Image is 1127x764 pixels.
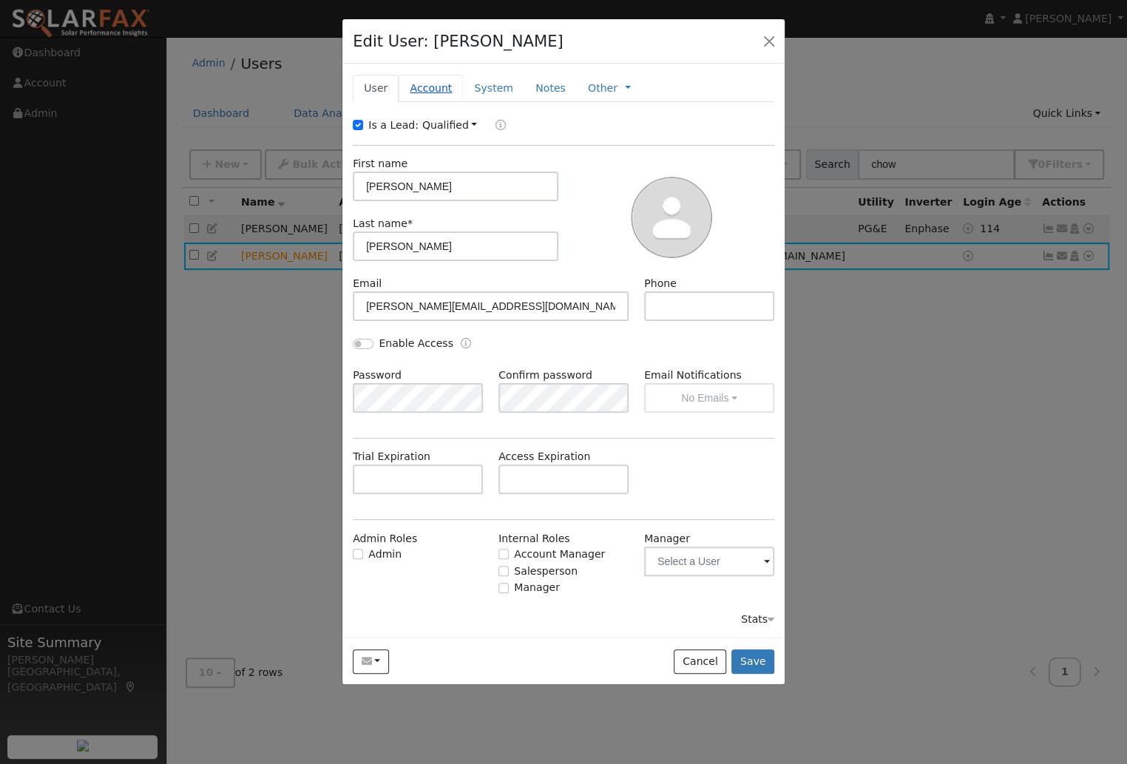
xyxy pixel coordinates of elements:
[353,120,363,130] input: Is a Lead:
[644,368,774,383] label: Email Notifications
[644,531,690,547] label: Manager
[731,649,774,675] button: Save
[379,336,453,351] label: Enable Access
[353,531,417,547] label: Admin Roles
[498,368,592,383] label: Confirm password
[353,276,382,291] label: Email
[399,75,463,102] a: Account
[353,449,430,464] label: Trial Expiration
[524,75,577,102] a: Notes
[498,549,509,559] input: Account Manager
[514,547,605,562] label: Account Manager
[353,368,402,383] label: Password
[644,547,774,576] input: Select a User
[353,156,407,172] label: First name
[741,612,774,627] div: Stats
[514,580,560,595] label: Manager
[353,30,563,53] h4: Edit User: [PERSON_NAME]
[484,118,506,135] a: Lead
[498,566,509,576] input: Salesperson
[422,119,478,131] a: Qualified
[461,336,471,353] a: Enable Access
[353,75,399,102] a: User
[644,276,677,291] label: Phone
[588,81,617,96] a: Other
[463,75,524,102] a: System
[353,216,413,231] label: Last name
[353,549,363,559] input: Admin
[674,649,726,675] button: Cancel
[514,564,578,579] label: Salesperson
[368,547,402,562] label: Admin
[407,217,413,229] span: Required
[498,531,569,547] label: Internal Roles
[498,449,590,464] label: Access Expiration
[498,583,509,593] input: Manager
[368,118,419,133] label: Is a Lead:
[353,649,389,675] button: chowanec@protonmail.com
